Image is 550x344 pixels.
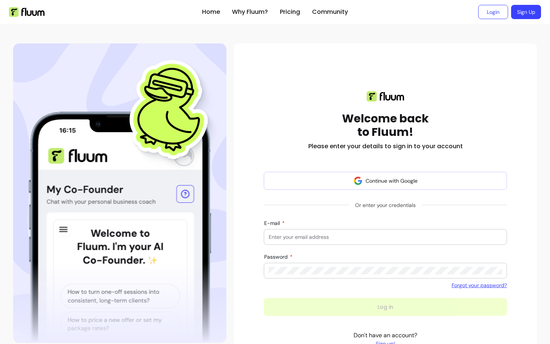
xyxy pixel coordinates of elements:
[9,7,45,17] img: Fluum Logo
[264,220,281,226] span: E-mail
[269,233,502,241] input: E-mail
[452,281,507,289] a: Forgot your password?
[269,267,502,274] input: Password
[202,7,220,16] a: Home
[312,7,348,16] a: Community
[264,253,289,260] span: Password
[264,172,507,190] button: Continue with Google
[367,91,404,101] img: Fluum logo
[280,7,300,16] a: Pricing
[342,112,429,139] h1: Welcome back to Fluum!
[308,142,463,151] h2: Please enter your details to sign in to your account
[478,5,508,19] a: Login
[349,198,422,212] span: Or enter your credentials
[511,5,541,19] a: Sign Up
[232,7,268,16] a: Why Fluum?
[354,176,363,185] img: avatar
